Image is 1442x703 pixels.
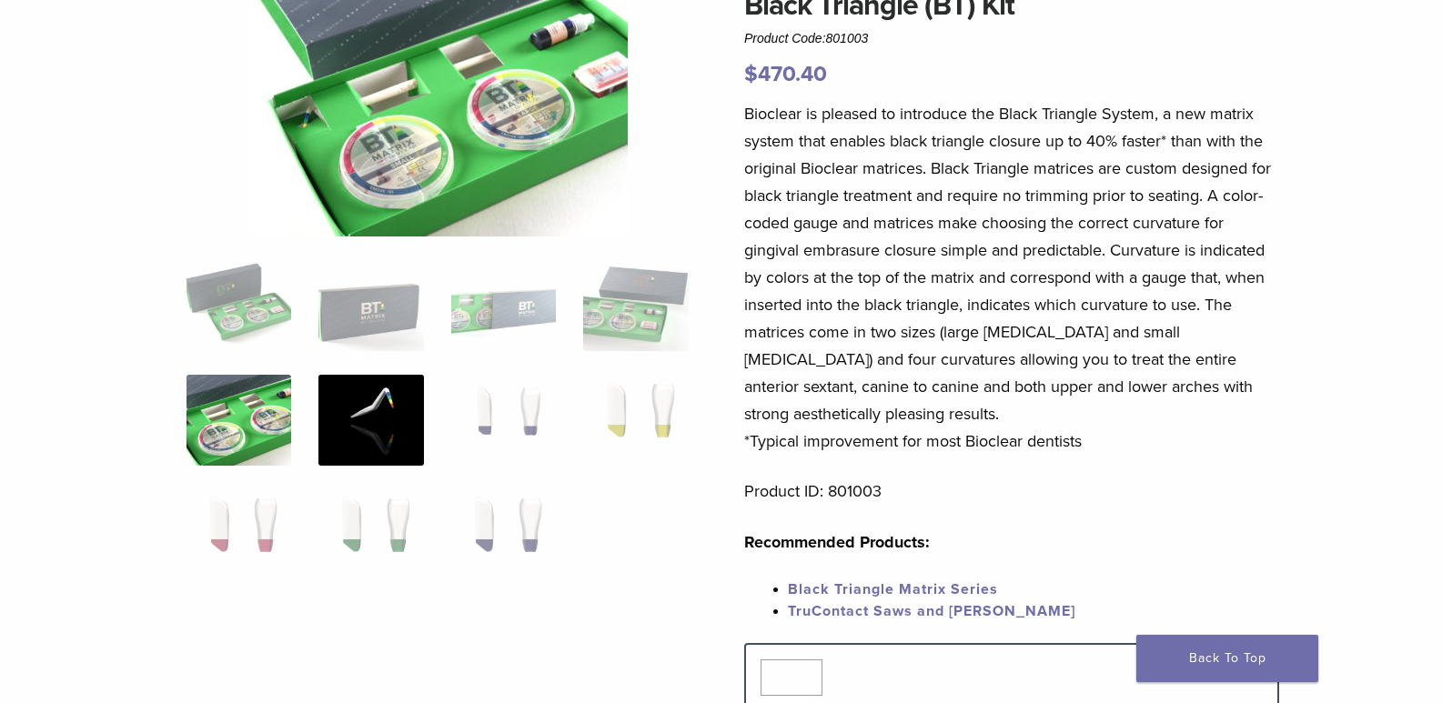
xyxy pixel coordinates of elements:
span: 801003 [826,31,869,45]
img: Black Triangle (BT) Kit - Image 9 [187,489,291,580]
p: Product ID: 801003 [744,477,1279,505]
bdi: 470.40 [744,61,827,87]
a: Back To Top [1136,635,1318,682]
img: Black Triangle (BT) Kit - Image 6 [318,375,423,466]
img: Intro-Black-Triangle-Kit-6-Copy-e1548792917662-324x324.jpg [187,260,291,351]
strong: Recommended Products: [744,532,930,552]
img: Black Triangle (BT) Kit - Image 4 [583,260,688,351]
span: $ [744,61,758,87]
img: Black Triangle (BT) Kit - Image 3 [451,260,556,351]
p: Bioclear is pleased to introduce the Black Triangle System, a new matrix system that enables blac... [744,100,1279,455]
img: Black Triangle (BT) Kit - Image 8 [583,375,688,466]
img: Black Triangle (BT) Kit - Image 10 [318,489,423,580]
img: Black Triangle (BT) Kit - Image 7 [451,375,556,466]
span: Product Code: [744,31,868,45]
img: Black Triangle (BT) Kit - Image 5 [187,375,291,466]
a: Black Triangle Matrix Series [788,580,998,598]
img: Black Triangle (BT) Kit - Image 2 [318,260,423,351]
a: TruContact Saws and [PERSON_NAME] [788,602,1075,620]
img: Black Triangle (BT) Kit - Image 11 [451,489,556,580]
